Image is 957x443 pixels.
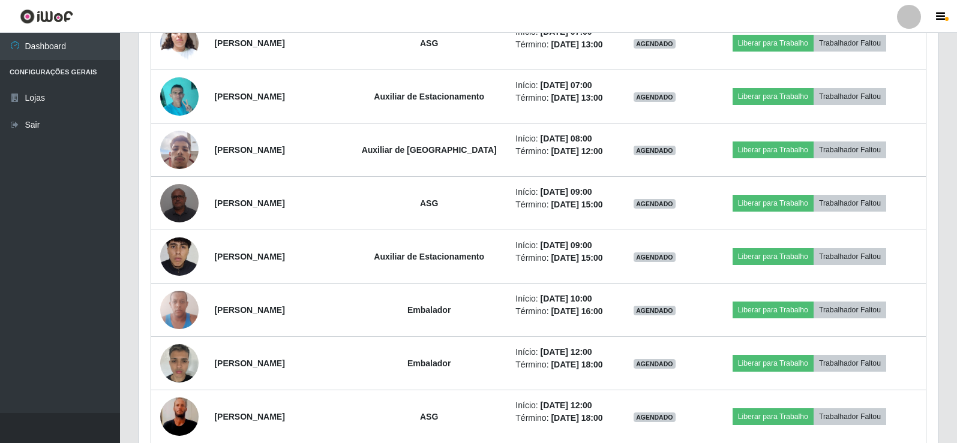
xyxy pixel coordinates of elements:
span: AGENDADO [634,92,676,102]
img: 1699884729750.jpeg [160,71,199,122]
strong: [PERSON_NAME] [214,198,284,208]
li: Início: [515,239,609,252]
time: [DATE] 15:00 [551,200,602,209]
li: Início: [515,293,609,305]
button: Liberar para Trabalho [733,355,814,372]
button: Trabalhador Faltou [814,35,886,52]
li: Início: [515,186,609,198]
img: 1677584199687.jpeg [160,284,199,335]
time: [DATE] 15:00 [551,253,602,263]
button: Liberar para Trabalho [733,302,814,318]
li: Término: [515,412,609,424]
li: Término: [515,198,609,211]
button: Trabalhador Faltou [814,302,886,318]
li: Início: [515,79,609,92]
li: Término: [515,92,609,104]
time: [DATE] 18:00 [551,360,602,369]
time: [DATE] 13:00 [551,93,602,103]
button: Liberar para Trabalho [733,195,814,212]
span: AGENDADO [634,146,676,155]
li: Término: [515,252,609,264]
strong: [PERSON_NAME] [214,145,284,155]
button: Trabalhador Faltou [814,355,886,372]
strong: [PERSON_NAME] [214,92,284,101]
span: AGENDADO [634,412,676,422]
img: 1753187317343.jpeg [160,337,199,388]
strong: [PERSON_NAME] [214,38,284,48]
button: Trabalhador Faltou [814,141,886,158]
button: Trabalhador Faltou [814,248,886,265]
button: Liberar para Trabalho [733,408,814,425]
button: Liberar para Trabalho [733,141,814,158]
li: Término: [515,305,609,318]
li: Término: [515,145,609,158]
time: [DATE] 07:00 [541,80,592,90]
time: [DATE] 08:00 [541,134,592,143]
span: AGENDADO [634,306,676,315]
time: [DATE] 09:00 [541,240,592,250]
strong: Embalador [407,305,451,315]
span: AGENDADO [634,39,676,49]
img: CoreUI Logo [20,9,73,24]
strong: [PERSON_NAME] [214,412,284,421]
li: Término: [515,38,609,51]
li: Início: [515,399,609,412]
li: Término: [515,358,609,371]
strong: [PERSON_NAME] [214,305,284,315]
time: [DATE] 16:00 [551,306,602,316]
span: AGENDADO [634,359,676,369]
button: Trabalhador Faltou [814,88,886,105]
time: [DATE] 10:00 [541,294,592,303]
time: [DATE] 09:00 [541,187,592,197]
strong: ASG [420,412,438,421]
li: Início: [515,346,609,358]
time: [DATE] 12:00 [541,347,592,357]
strong: [PERSON_NAME] [214,252,284,261]
strong: ASG [420,38,438,48]
strong: ASG [420,198,438,208]
strong: [PERSON_NAME] [214,358,284,368]
time: [DATE] 18:00 [551,413,602,423]
img: 1696633229263.jpeg [160,177,199,228]
img: 1733491183363.jpeg [160,214,199,299]
strong: Embalador [407,358,451,368]
img: 1748877339817.jpeg [160,124,199,175]
img: 1750954658696.jpeg [160,17,199,68]
span: AGENDADO [634,252,676,262]
li: Início: [515,132,609,145]
strong: Auxiliar de Estacionamento [374,92,484,101]
button: Liberar para Trabalho [733,88,814,105]
time: [DATE] 12:00 [541,400,592,410]
time: [DATE] 12:00 [551,146,602,156]
button: Trabalhador Faltou [814,408,886,425]
time: [DATE] 13:00 [551,40,602,49]
button: Trabalhador Faltou [814,195,886,212]
button: Liberar para Trabalho [733,248,814,265]
span: AGENDADO [634,199,676,209]
strong: Auxiliar de [GEOGRAPHIC_DATA] [362,145,497,155]
strong: Auxiliar de Estacionamento [374,252,484,261]
button: Liberar para Trabalho [733,35,814,52]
